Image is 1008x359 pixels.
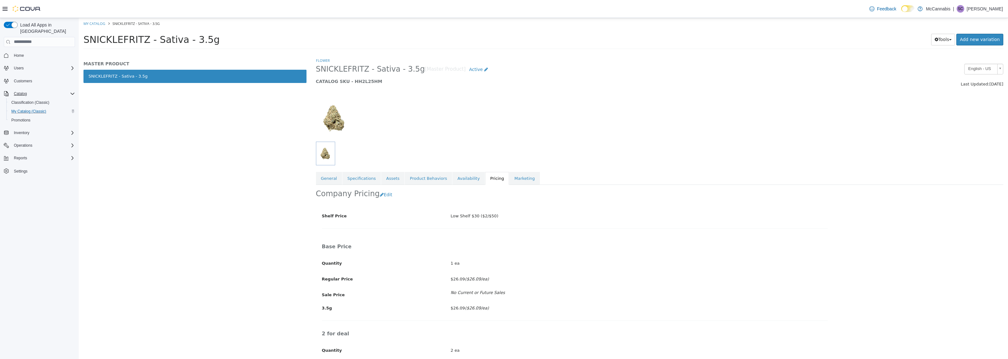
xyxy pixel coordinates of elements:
em: ($26.09/ea) [386,259,410,263]
button: Operations [11,142,35,149]
a: Pricing [406,154,430,167]
span: $26.09 [372,259,387,263]
span: Customers [14,79,32,84]
img: Cova [13,6,41,12]
h5: CATALOG SKU - HH2L25HM [237,61,750,66]
button: Inventory [1,128,77,137]
a: SNICKLEFRITZ - Sativa - 3.5g [5,52,228,65]
span: Inventory [11,129,75,137]
a: Assets [302,154,326,167]
span: Shelf Price [243,196,268,200]
button: Users [11,64,26,72]
button: Classification (Classic) [6,98,77,107]
button: Settings [1,166,77,175]
span: Last Updated: [882,64,911,68]
a: Promotions [9,116,33,124]
nav: Complex example [4,48,75,192]
p: [PERSON_NAME] [967,5,1003,13]
span: My Catalog (Classic) [9,108,75,115]
span: Classification (Classic) [9,99,75,106]
button: My Catalog (Classic) [6,107,77,116]
span: Sale Price [243,274,266,279]
span: Quantity [243,243,263,248]
a: Add new variation [878,16,925,27]
button: Home [1,51,77,60]
button: Catalog [11,90,29,97]
span: Customers [11,77,75,85]
span: Settings [14,169,27,174]
img: 150 [237,76,274,124]
span: Inventory [14,130,29,135]
a: Flower [237,40,251,45]
a: Home [11,52,26,59]
button: Customers [1,76,77,85]
button: Edit [301,171,317,183]
a: My Catalog [5,3,26,8]
span: Feedback [877,6,896,12]
span: Home [11,51,75,59]
span: Operations [14,143,32,148]
i: No Current or Future Sales [372,272,426,277]
a: Feedback [867,3,899,15]
span: SNICKLEFRITZ - Sativa - 3.5g [5,16,141,27]
h4: 2 for deal [238,313,754,319]
a: Marketing [431,154,461,167]
span: Quantity [243,330,263,335]
div: Steven Comeau [957,5,964,13]
span: Active [390,49,404,54]
a: Classification (Classic) [9,99,52,106]
span: SC [958,5,963,13]
a: Active [387,46,413,57]
span: Classification (Classic) [11,100,49,105]
span: Catalog [14,91,27,96]
span: Settings [11,167,75,175]
h5: MASTER PRODUCT [5,43,228,49]
span: Home [14,53,24,58]
span: Reports [14,156,27,161]
a: Product Behaviors [326,154,373,167]
a: English - US [885,46,925,56]
span: SNICKLEFRITZ - Sativa - 3.5g [34,3,81,8]
button: Inventory [11,129,32,137]
span: Users [14,66,24,71]
div: 1 ea [367,240,754,251]
div: 2 ea [367,327,754,338]
button: Catalog [1,89,77,98]
small: [Master Product] [346,49,387,54]
a: Settings [11,168,30,175]
a: Customers [11,77,35,85]
span: Users [11,64,75,72]
span: Catalog [11,90,75,97]
span: Regular Price [243,259,274,263]
span: SNICKLEFRITZ - Sativa - 3.5g [237,46,346,56]
button: Promotions [6,116,77,125]
span: Promotions [9,116,75,124]
a: Availability [374,154,406,167]
span: Operations [11,142,75,149]
span: Low Shelf $30 ($2/$50) [372,196,420,200]
span: My Catalog (Classic) [11,109,46,114]
a: General [237,154,263,167]
button: Reports [1,154,77,162]
span: [DATE] [911,64,925,68]
span: $26.09 [372,288,387,292]
a: My Catalog (Classic) [9,108,49,115]
span: Load All Apps in [GEOGRAPHIC_DATA] [18,22,75,34]
em: ($26.09/ea) [386,288,410,292]
span: English - US [886,46,916,56]
button: Operations [1,141,77,150]
button: Users [1,64,77,73]
button: Reports [11,154,30,162]
h4: Base Price [238,226,754,232]
button: Tools [852,16,877,27]
p: | [953,5,954,13]
span: Reports [11,154,75,162]
span: 3.5g [243,288,253,292]
span: Promotions [11,118,31,123]
p: McCannabis [926,5,950,13]
input: Dark Mode [901,5,914,12]
a: Specifications [264,154,302,167]
h2: Company Pricing [237,171,301,181]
